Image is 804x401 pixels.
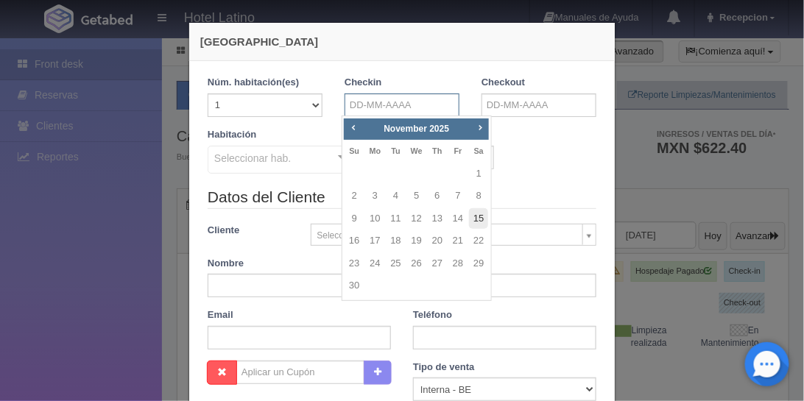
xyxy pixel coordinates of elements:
[387,185,406,207] a: 4
[370,146,381,155] span: Monday
[474,121,486,133] span: Next
[345,275,364,297] a: 30
[469,185,488,207] a: 8
[413,361,475,375] label: Tipo de venta
[348,121,359,133] span: Prev
[317,224,577,246] span: Seleccionar / Crear cliente
[365,230,384,252] a: 17
[345,208,364,230] a: 9
[482,93,596,117] input: DD-MM-AAAA
[208,186,596,209] legend: Datos del Cliente
[407,230,426,252] a: 19
[448,230,468,252] a: 21
[387,230,406,252] a: 18
[472,120,488,136] a: Next
[428,230,447,252] a: 20
[311,224,597,246] a: Seleccionar / Crear cliente
[428,185,447,207] a: 6
[469,230,488,252] a: 22
[432,146,442,155] span: Thursday
[413,308,452,322] label: Teléfono
[407,253,426,274] a: 26
[448,185,468,207] a: 7
[428,253,447,274] a: 27
[411,146,423,155] span: Wednesday
[482,76,525,90] label: Checkout
[407,208,426,230] a: 12
[345,230,364,252] a: 16
[469,253,488,274] a: 29
[469,163,488,185] a: 1
[208,76,299,90] label: Núm. habitación(es)
[345,76,382,90] label: Checkin
[200,34,604,49] h4: [GEOGRAPHIC_DATA]
[448,253,468,274] a: 28
[197,224,300,238] label: Cliente
[428,208,447,230] a: 13
[208,257,244,271] label: Nombre
[407,185,426,207] a: 5
[345,253,364,274] a: 23
[208,308,233,322] label: Email
[430,124,450,134] span: 2025
[454,146,462,155] span: Friday
[469,208,488,230] a: 15
[384,124,427,134] span: November
[365,208,384,230] a: 10
[345,185,364,207] a: 2
[214,149,291,166] span: Seleccionar hab.
[349,146,359,155] span: Sunday
[448,208,468,230] a: 14
[365,253,384,274] a: 24
[345,120,362,136] a: Prev
[387,253,406,274] a: 25
[236,361,364,384] input: Aplicar un Cupón
[474,146,484,155] span: Saturday
[345,93,459,117] input: DD-MM-AAAA
[365,185,384,207] a: 3
[208,128,256,142] label: Habitación
[391,146,400,155] span: Tuesday
[387,208,406,230] a: 11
